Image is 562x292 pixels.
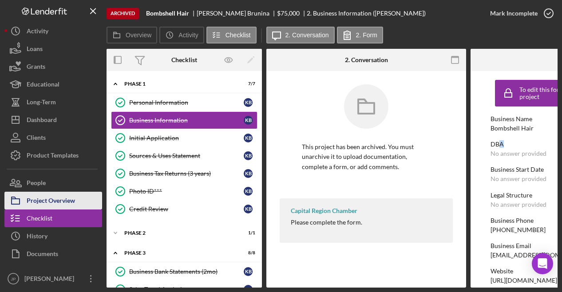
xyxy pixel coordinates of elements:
[124,250,233,256] div: Phase 3
[111,263,257,280] a: Business Bank Statements (2mo)KB
[111,200,257,218] a: Credit ReviewKB
[491,150,546,157] div: No answer provided
[27,245,58,265] div: Documents
[22,270,80,290] div: [PERSON_NAME]
[27,111,57,131] div: Dashboard
[4,245,102,263] button: Documents
[490,4,538,22] div: Mark Incomplete
[4,129,102,146] button: Clients
[4,146,102,164] button: Product Templates
[345,56,388,63] div: 2. Conversation
[4,75,102,93] button: Educational
[307,10,426,17] div: 2. Business Information ([PERSON_NAME])
[129,205,244,213] div: Credit Review
[4,40,102,58] button: Loans
[244,187,253,196] div: K B
[27,146,79,166] div: Product Templates
[491,277,557,284] div: [URL][DOMAIN_NAME]
[481,4,558,22] button: Mark Incomplete
[4,270,102,288] button: JP[PERSON_NAME]
[4,58,102,75] button: Grants
[244,98,253,107] div: K B
[124,81,233,87] div: Phase 1
[277,10,300,17] div: $75,000
[27,58,45,78] div: Grants
[159,27,204,43] button: Activity
[4,209,102,227] button: Checklist
[291,219,362,226] div: Please complete the form.
[266,27,335,43] button: 2. Conversation
[285,32,329,39] label: 2. Conversation
[4,22,102,40] button: Activity
[226,32,251,39] label: Checklist
[4,192,102,209] button: Project Overview
[11,276,16,281] text: JP
[111,111,257,129] a: Business InformationKB
[206,27,257,43] button: Checklist
[111,165,257,182] a: Business Tax Returns (3 years)KB
[107,8,139,19] div: Archived
[4,227,102,245] button: History
[146,10,189,17] b: Bombshell Hair
[337,27,383,43] button: 2. Form
[27,227,47,247] div: History
[302,142,431,172] p: This project has been archived. You must unarchive it to upload documentation, complete a form, o...
[27,192,75,212] div: Project Overview
[491,201,546,208] div: No answer provided
[129,268,244,275] div: Business Bank Statements (2mo)
[244,116,253,125] div: K B
[491,226,546,233] div: [PHONE_NUMBER]
[111,94,257,111] a: Personal InformationKB
[4,174,102,192] button: People
[111,129,257,147] a: Initial ApplicationKB
[356,32,377,39] label: 2. Form
[244,169,253,178] div: K B
[178,32,198,39] label: Activity
[111,147,257,165] a: Sources & Uses StatementKB
[27,209,52,229] div: Checklist
[129,99,244,106] div: Personal Information
[27,174,46,194] div: People
[27,75,59,95] div: Educational
[244,151,253,160] div: K B
[124,230,233,236] div: Phase 2
[239,250,255,256] div: 8 / 8
[129,134,244,142] div: Initial Application
[129,117,244,124] div: Business Information
[27,22,48,42] div: Activity
[171,56,197,63] div: Checklist
[532,253,553,274] div: Open Intercom Messenger
[27,129,46,149] div: Clients
[126,32,151,39] label: Overview
[244,134,253,142] div: K B
[129,170,244,177] div: Business Tax Returns (3 years)
[491,125,534,132] div: Bombshell Hair
[239,81,255,87] div: 7 / 7
[239,230,255,236] div: 1 / 1
[27,93,56,113] div: Long-Term
[197,10,277,17] div: [PERSON_NAME] Brunina
[491,175,546,182] div: No answer provided
[244,267,253,276] div: K B
[129,152,244,159] div: Sources & Uses Statement
[4,93,102,111] button: Long-Term
[244,205,253,213] div: K B
[27,40,43,60] div: Loans
[4,111,102,129] button: Dashboard
[107,27,157,43] button: Overview
[291,207,357,214] div: Capital Region Chamber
